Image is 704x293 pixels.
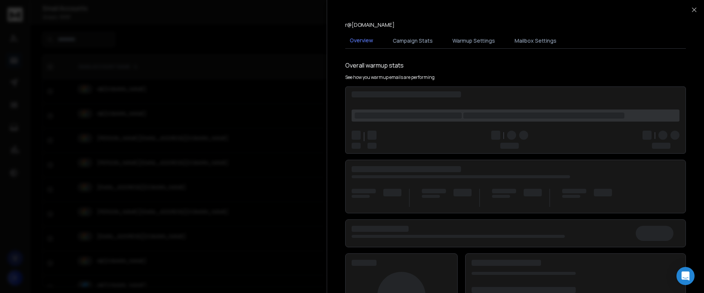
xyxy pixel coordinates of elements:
p: See how you warmup emails are performing [345,74,435,80]
button: Overview [345,32,378,49]
button: Warmup Settings [448,32,500,49]
button: Mailbox Settings [510,32,561,49]
p: r@[DOMAIN_NAME] [345,21,395,29]
div: Open Intercom Messenger [676,267,695,285]
h1: Overall warmup stats [345,61,404,70]
button: Campaign Stats [388,32,437,49]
